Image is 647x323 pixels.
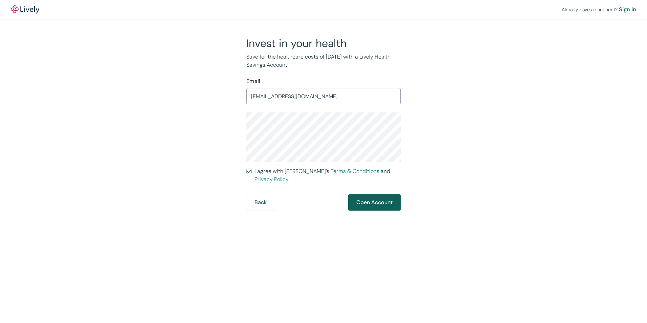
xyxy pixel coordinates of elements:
label: Email [246,77,260,85]
a: Terms & Conditions [331,168,379,175]
span: I agree with [PERSON_NAME]’s and [254,167,401,184]
a: Privacy Policy [254,176,289,183]
img: Lively [11,5,39,14]
a: Sign in [619,5,636,14]
div: Already have an account? [562,5,636,14]
a: LivelyLively [11,5,39,14]
button: Back [246,194,275,211]
h2: Invest in your health [246,37,401,50]
button: Open Account [348,194,401,211]
p: Save for the healthcare costs of [DATE] with a Lively Health Savings Account [246,53,401,69]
